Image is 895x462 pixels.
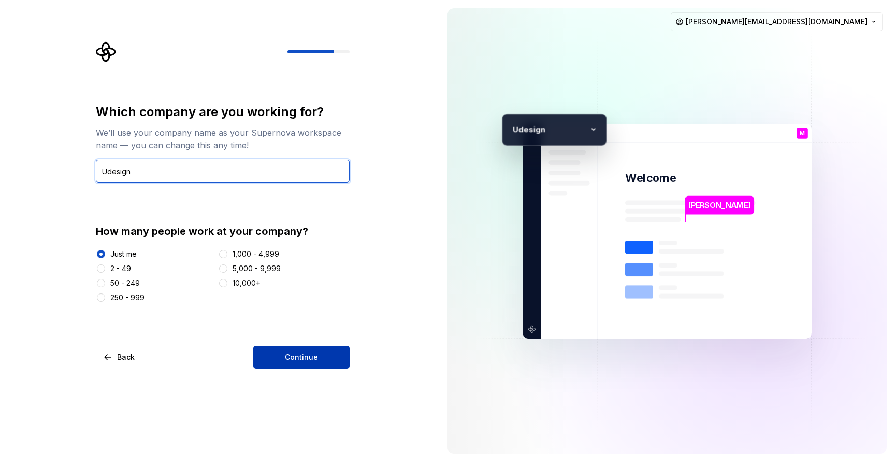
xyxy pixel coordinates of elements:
[233,278,261,288] div: 10,000+
[671,12,883,31] button: [PERSON_NAME][EMAIL_ADDRESS][DOMAIN_NAME]
[518,123,586,136] p: design
[110,292,145,303] div: 250 - 999
[285,352,318,362] span: Continue
[110,278,140,288] div: 50 - 249
[96,41,117,62] svg: Supernova Logo
[96,346,143,369] button: Back
[253,346,350,369] button: Continue
[507,123,518,136] p: U
[800,130,805,136] p: M
[110,249,137,259] div: Just me
[686,17,868,27] span: [PERSON_NAME][EMAIL_ADDRESS][DOMAIN_NAME]
[117,352,135,362] span: Back
[96,127,350,151] div: We’ll use your company name as your Supernova workspace name — you can change this any time!
[233,263,281,274] div: 5,000 - 9,999
[96,160,350,183] input: Company name
[96,104,350,120] div: Which company are you working for?
[688,199,750,211] p: [PERSON_NAME]
[625,171,676,186] p: Welcome
[96,224,350,239] div: How many people work at your company?
[233,249,279,259] div: 1,000 - 4,999
[110,263,131,274] div: 2 - 49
